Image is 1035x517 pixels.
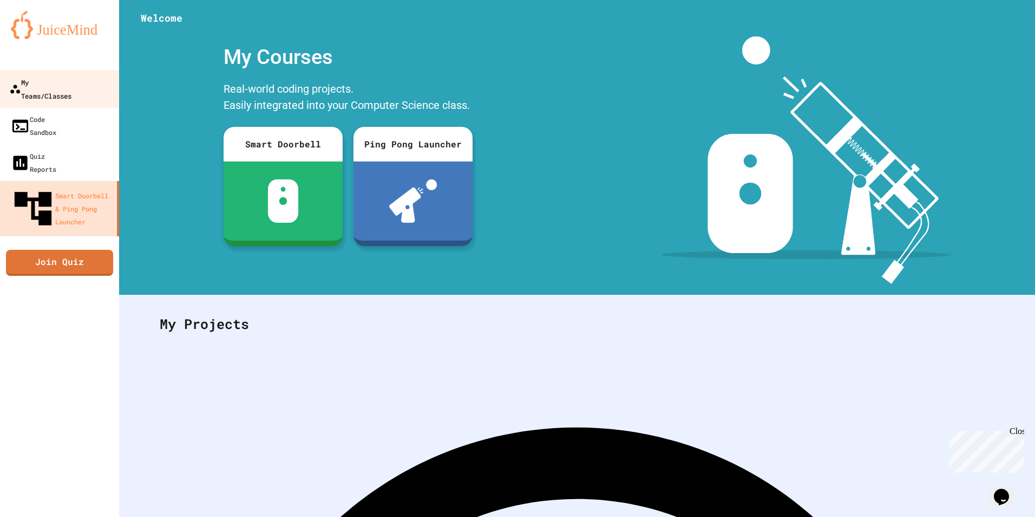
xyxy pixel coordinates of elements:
[353,127,473,161] div: Ping Pong Launcher
[9,75,71,102] div: My Teams/Classes
[11,150,56,176] div: Quiz Reports
[389,179,437,223] img: ppl-with-ball.png
[149,303,1005,345] div: My Projects
[945,426,1024,473] iframe: chat widget
[268,179,299,223] img: sdb-white.svg
[11,113,56,139] div: Code Sandbox
[661,36,951,284] img: banner-image-my-projects.png
[4,4,75,69] div: Chat with us now!Close
[11,11,108,39] img: logo-orange.svg
[990,474,1024,506] iframe: chat widget
[218,78,478,119] div: Real-world coding projects. Easily integrated into your Computer Science class.
[6,250,113,276] a: Join Quiz
[218,36,478,78] div: My Courses
[11,186,113,231] div: Smart Doorbell & Ping Pong Launcher
[224,127,343,161] div: Smart Doorbell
